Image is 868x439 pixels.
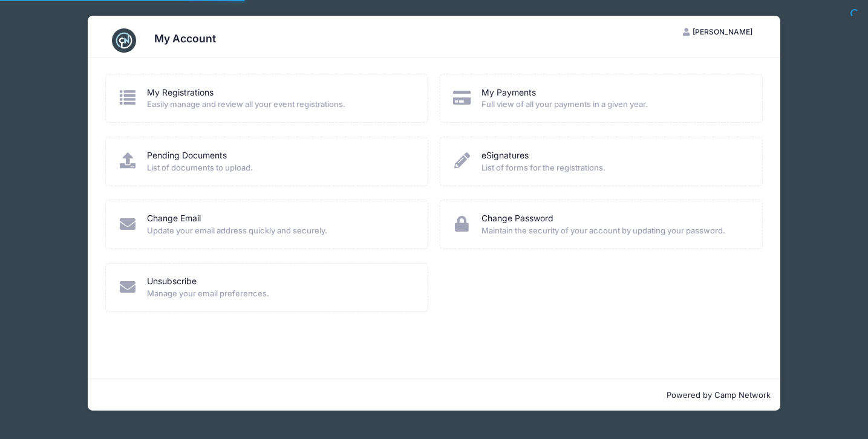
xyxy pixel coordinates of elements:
[97,389,771,402] p: Powered by Camp Network
[147,162,412,174] span: List of documents to upload.
[147,149,227,162] a: Pending Documents
[147,86,214,99] a: My Registrations
[481,86,536,99] a: My Payments
[147,225,412,237] span: Update your email address quickly and securely.
[693,27,752,36] span: [PERSON_NAME]
[481,149,529,162] a: eSignatures
[147,212,201,225] a: Change Email
[481,212,553,225] a: Change Password
[154,32,216,45] h3: My Account
[481,225,746,237] span: Maintain the security of your account by updating your password.
[147,275,197,288] a: Unsubscribe
[672,22,763,42] button: [PERSON_NAME]
[481,162,746,174] span: List of forms for the registrations.
[112,28,136,53] img: CampNetwork
[147,99,412,111] span: Easily manage and review all your event registrations.
[481,99,746,111] span: Full view of all your payments in a given year.
[147,288,412,300] span: Manage your email preferences.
